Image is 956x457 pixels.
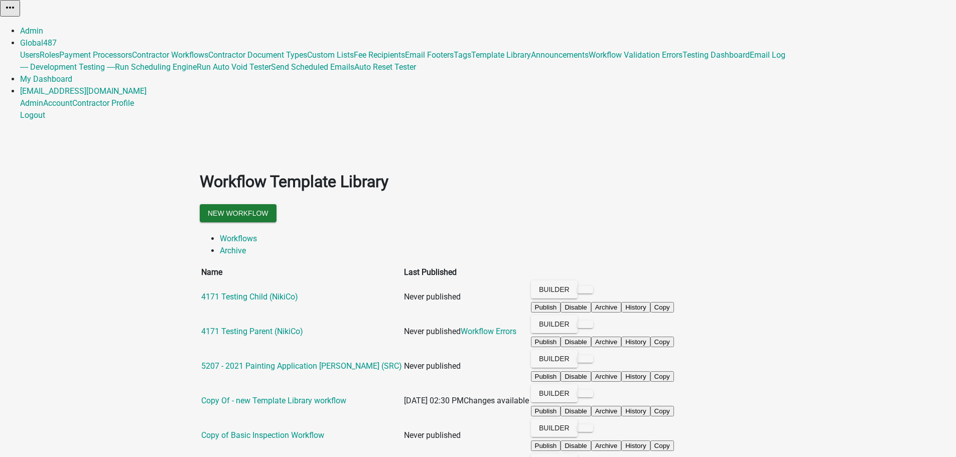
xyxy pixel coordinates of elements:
[132,50,208,60] a: Contractor Workflows
[591,302,621,313] button: Archive
[531,406,561,416] button: Publish
[20,98,43,108] a: Admin
[531,315,578,333] button: Builder
[750,50,785,60] a: Email Log
[561,440,591,451] button: Disable
[405,50,454,60] a: Email Footers
[20,97,956,121] div: [EMAIL_ADDRESS][DOMAIN_NAME]
[531,384,578,402] button: Builder
[531,50,589,60] a: Announcements
[208,50,307,60] a: Contractor Document Types
[20,110,45,120] a: Logout
[354,62,416,72] a: Auto Reset Tester
[531,280,578,298] button: Builder
[531,419,578,437] button: Builder
[561,337,591,347] button: Disable
[531,371,561,382] button: Publish
[307,50,354,60] a: Custom Lists
[650,371,674,382] button: Copy
[200,204,277,222] button: New Workflow
[650,337,674,347] button: Copy
[220,234,257,243] a: Workflows
[561,371,591,382] button: Disable
[682,50,750,60] a: Testing Dashboard
[59,50,132,60] a: Payment Processors
[4,2,16,14] i: more_horiz
[591,440,621,451] button: Archive
[404,327,461,336] span: Never published
[650,440,674,451] button: Copy
[464,396,529,405] span: Changes available
[589,50,682,60] a: Workflow Validation Errors
[201,361,402,371] a: 5207 - 2021 Painting Application [PERSON_NAME] (SRC)
[200,170,757,194] h1: Workflow Template Library
[20,74,72,84] a: My Dashboard
[561,406,591,416] button: Disable
[43,38,57,48] span: 487
[40,50,59,60] a: Roles
[220,246,246,255] a: Archive
[591,371,621,382] button: Archive
[404,430,461,440] span: Never published
[20,50,40,60] a: Users
[621,406,650,416] button: History
[20,49,956,73] div: Global487
[591,337,621,347] button: Archive
[621,302,650,313] button: History
[20,26,43,36] a: Admin
[531,302,561,313] button: Publish
[621,371,650,382] button: History
[115,62,197,72] a: Run Scheduling Engine
[650,302,674,313] button: Copy
[531,337,561,347] button: Publish
[201,430,324,440] a: Copy of Basic Inspection Workflow
[621,337,650,347] button: History
[403,266,529,279] th: Last Published
[461,327,516,336] a: Workflow Errors
[404,361,461,371] span: Never published
[201,396,346,405] a: Copy Of - new Template Library workflow
[20,38,57,48] a: Global487
[197,62,271,72] a: Run Auto Void Tester
[650,406,674,416] button: Copy
[20,62,115,72] a: ---- Development Testing ----
[621,440,650,451] button: History
[354,50,405,60] a: Fee Recipients
[471,50,531,60] a: Template Library
[201,327,303,336] a: 4171 Testing Parent (NikiCo)
[201,266,402,279] th: Name
[271,62,354,72] a: Send Scheduled Emails
[531,350,578,368] button: Builder
[591,406,621,416] button: Archive
[404,292,461,301] span: Never published
[72,98,134,108] a: Contractor Profile
[43,98,72,108] a: Account
[454,50,471,60] a: Tags
[531,440,561,451] button: Publish
[561,302,591,313] button: Disable
[20,86,147,96] a: [EMAIL_ADDRESS][DOMAIN_NAME]
[201,292,298,301] a: 4171 Testing Child (NikiCo)
[404,396,464,405] span: [DATE] 02:30 PM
